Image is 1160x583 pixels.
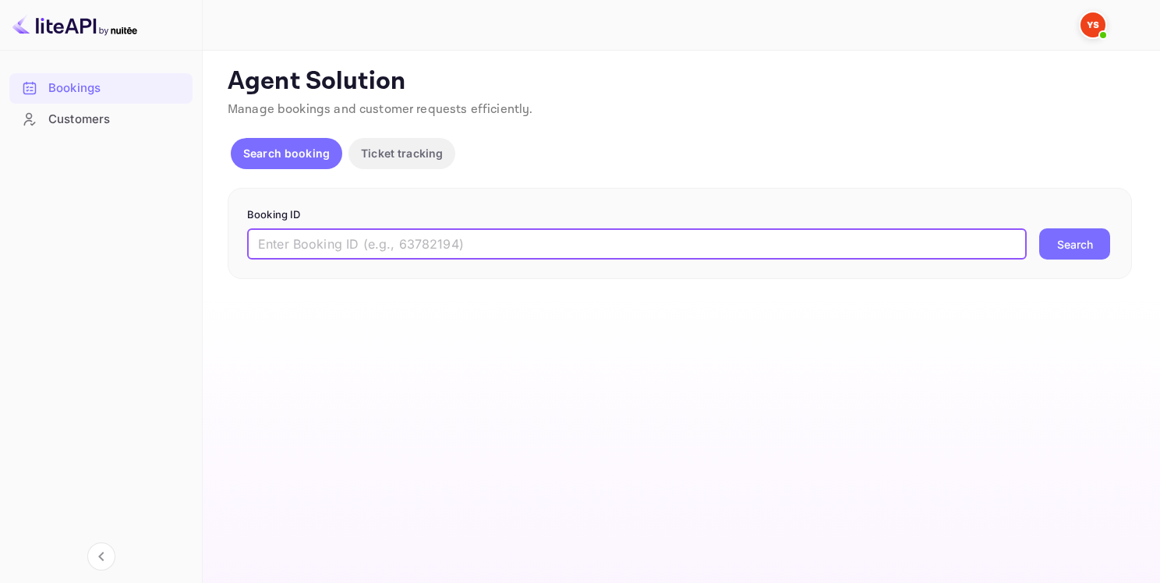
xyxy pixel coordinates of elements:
p: Ticket tracking [361,145,443,161]
div: Bookings [48,79,185,97]
div: Customers [48,111,185,129]
button: Collapse navigation [87,542,115,571]
p: Agent Solution [228,66,1132,97]
p: Search booking [243,145,330,161]
p: Booking ID [247,207,1112,223]
img: LiteAPI logo [12,12,137,37]
a: Bookings [9,73,193,102]
input: Enter Booking ID (e.g., 63782194) [247,228,1027,260]
div: Bookings [9,73,193,104]
button: Search [1039,228,1110,260]
span: Manage bookings and customer requests efficiently. [228,101,533,118]
div: Customers [9,104,193,135]
img: Yandex Support [1080,12,1105,37]
a: Customers [9,104,193,133]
